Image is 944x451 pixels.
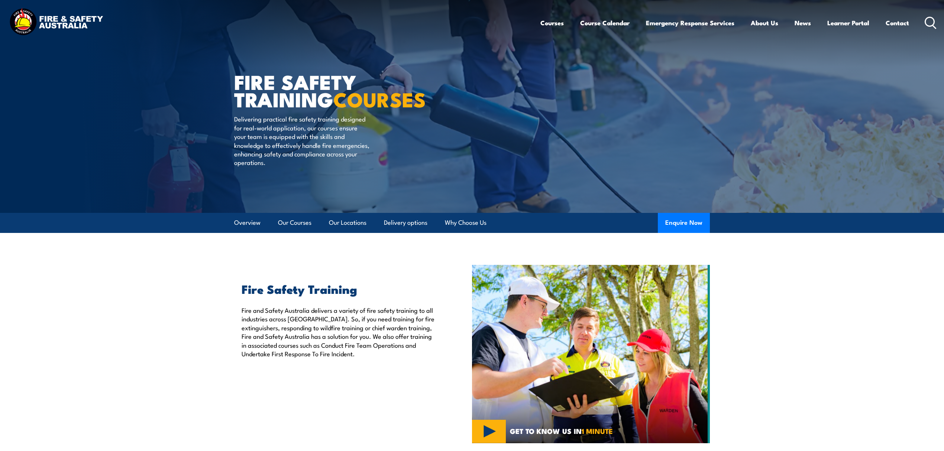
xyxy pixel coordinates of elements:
a: Contact [886,13,909,33]
a: News [795,13,811,33]
a: Emergency Response Services [646,13,734,33]
strong: COURSES [333,83,426,114]
p: Fire and Safety Australia delivers a variety of fire safety training to all industries across [GE... [242,306,438,358]
a: Course Calendar [580,13,630,33]
a: Learner Portal [827,13,869,33]
p: Delivering practical fire safety training designed for real-world application, our courses ensure... [234,114,370,166]
a: Delivery options [384,213,427,233]
h2: Fire Safety Training [242,283,438,294]
a: Courses [540,13,564,33]
h1: FIRE SAFETY TRAINING [234,73,418,107]
a: About Us [751,13,778,33]
button: Enquire Now [658,213,710,233]
strong: 1 MINUTE [582,425,613,436]
img: Fire Safety Training Courses [472,265,710,443]
a: Why Choose Us [445,213,486,233]
span: GET TO KNOW US IN [510,428,613,434]
a: Our Locations [329,213,366,233]
a: Our Courses [278,213,311,233]
a: Overview [234,213,261,233]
